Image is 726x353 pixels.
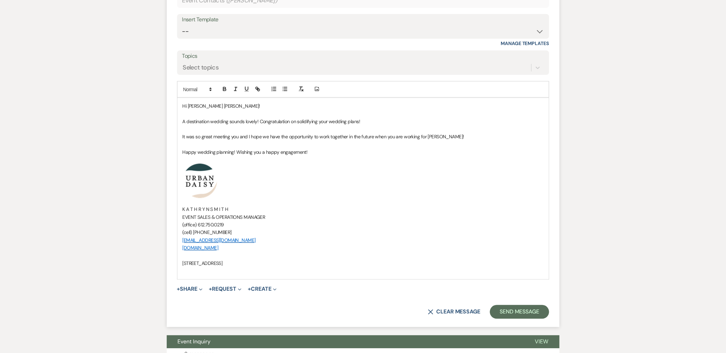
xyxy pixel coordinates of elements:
span: A destination wedding sounds lovely! Congratulation on solidifying your wedding plans! [183,118,360,125]
div: Insert Template [182,15,544,25]
button: Request [209,287,242,292]
label: Topics [182,51,544,61]
span: + [209,287,212,292]
p: EVENT SALES & OPERATIONS MANAGER [183,214,544,221]
span: It was so great meeting you and I hope we have the opportunity to work together in the future whe... [183,133,464,140]
button: Clear message [428,309,480,315]
a: [EMAIL_ADDRESS][DOMAIN_NAME] [183,237,256,244]
div: Select topics [183,63,219,72]
span: Happy wedding planning! Wishing you a happy engagement! [183,149,308,155]
p: (office) 612.750.0219 [183,221,544,229]
span: + [248,287,251,292]
a: [DOMAIN_NAME] [183,245,218,251]
button: Create [248,287,276,292]
a: Manage Templates [501,40,549,46]
span: Event Inquiry [178,338,211,345]
span: + [177,287,180,292]
button: Share [177,287,203,292]
button: Send Message [490,305,549,319]
span: Hi [PERSON_NAME] [PERSON_NAME]! [183,103,260,109]
button: Event Inquiry [167,335,524,349]
button: View [524,335,560,349]
p: [STREET_ADDRESS] [183,260,544,267]
p: K A T H R Y N S M I T H [183,206,544,213]
p: (cell) [PHONE_NUMBER] [183,229,544,236]
span: View [535,338,549,345]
